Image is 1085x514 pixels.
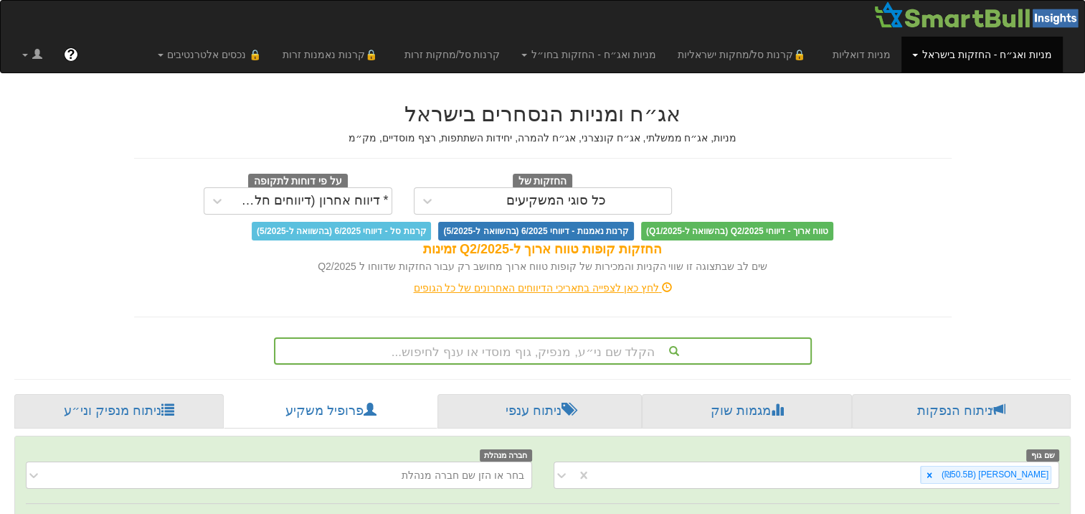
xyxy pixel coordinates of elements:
[224,394,437,429] a: פרופיל משקיע
[513,174,573,190] span: החזקות של
[937,467,1051,483] div: [PERSON_NAME] (₪50.5B)
[134,102,952,126] h2: אג״ח ומניות הנסחרים בישראל
[123,281,962,295] div: לחץ כאן לצפייה בתאריכי הדיווחים האחרונים של כל הגופים
[134,240,952,259] div: החזקות קופות טווח ארוך ל-Q2/2025 זמינות
[1026,449,1059,462] span: שם גוף
[252,222,431,240] span: קרנות סל - דיווחי 6/2025 (בהשוואה ל-5/2025)
[234,194,389,208] div: * דיווח אחרון (דיווחים חלקיים)
[402,468,523,482] div: בחר או הזן שם חברה מנהלת
[506,194,606,208] div: כל סוגי המשקיעים
[272,37,394,73] a: 🔒קרנות נאמנות זרות
[511,37,666,73] a: מניות ואג״ח - החזקות בחו״ל
[67,47,75,62] span: ?
[134,259,952,274] div: שים לב שבתצוגה זו שווי הקניות והמכירות של קופות טווח ארוך מחושב רק עבור החזקות שדווחו ל Q2/2025
[852,394,1071,429] a: ניתוח הנפקות
[873,1,1084,29] img: Smartbull
[248,174,348,190] span: על פי דוחות לתקופה
[438,222,633,240] span: קרנות נאמנות - דיווחי 6/2025 (בהשוואה ל-5/2025)
[147,37,273,73] a: 🔒 נכסים אלטרנטיבים
[641,222,833,240] span: טווח ארוך - דיווחי Q2/2025 (בהשוואה ל-Q1/2025)
[901,37,1063,73] a: מניות ואג״ח - החזקות בישראל
[642,394,852,429] a: מגמות שוק
[275,339,810,363] div: הקלד שם ני״ע, מנפיק, גוף מוסדי או ענף לחיפוש...
[53,37,89,73] a: ?
[667,37,822,73] a: 🔒קרנות סל/מחקות ישראליות
[14,394,224,429] a: ניתוח מנפיק וני״ע
[437,394,642,429] a: ניתוח ענפי
[822,37,901,73] a: מניות דואליות
[394,37,511,73] a: קרנות סל/מחקות זרות
[134,133,952,144] h5: מניות, אג״ח ממשלתי, אג״ח קונצרני, אג״ח להמרה, יחידות השתתפות, רצף מוסדיים, מק״מ
[480,449,532,462] span: חברה מנהלת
